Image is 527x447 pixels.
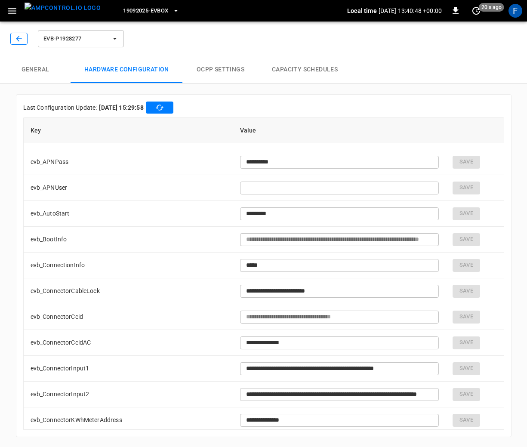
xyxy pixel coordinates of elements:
td: evb_ConnectorCcid [24,304,233,330]
span: 20 s ago [479,3,504,12]
button: OCPP settings [183,56,258,83]
button: EVB-P1928277 [38,30,124,47]
td: evb_BootInfo [24,227,233,253]
td: evb_AutoStart [24,201,233,227]
td: evb_ConnectorInput2 [24,382,233,407]
td: evb_APNUser [24,175,233,201]
th: Value [233,117,446,143]
td: evb_ConnectionInfo [24,253,233,278]
span: 19092025-EVBox [123,6,168,16]
td: evb_ConnectorCcidAC [24,330,233,356]
div: profile-icon [509,4,522,18]
td: evb_ConnectorKWhMeterAddress [24,407,233,433]
td: evb_ConnectorCableLock [24,278,233,304]
img: ampcontrol.io logo [25,3,101,13]
p: [DATE] 13:40:48 +00:00 [379,6,442,15]
b: [DATE] 15:29:58 [99,103,143,112]
button: 19092025-EVBox [120,3,183,19]
td: evb_APNPass [24,149,233,175]
button: Capacity Schedules [258,56,351,83]
button: set refresh interval [469,4,483,18]
span: EVB-P1928277 [43,34,107,44]
td: evb_ConnectorInput1 [24,356,233,382]
p: Local time [347,6,377,15]
p: Last Configuration Update: [23,103,97,112]
button: Hardware configuration [71,56,183,83]
th: Key [24,117,233,143]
